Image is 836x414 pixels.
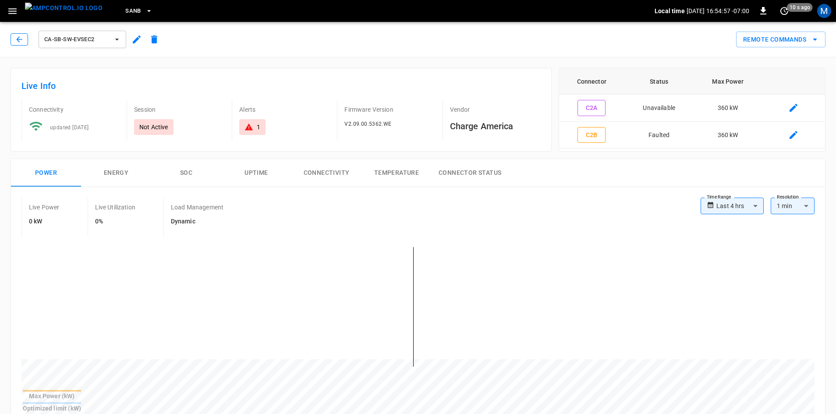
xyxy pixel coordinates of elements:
[139,123,168,131] p: Not Active
[291,159,361,187] button: Connectivity
[624,122,694,149] td: Faulted
[817,4,831,18] div: profile-icon
[777,194,799,201] label: Resolution
[450,119,541,133] h6: Charge America
[21,79,541,93] h6: Live Info
[29,105,120,114] p: Connectivity
[777,4,791,18] button: set refresh interval
[125,6,141,16] span: SanB
[694,122,762,149] td: 360 kW
[344,121,391,127] span: V2.09.00.5362.WE
[171,203,223,212] p: Load Management
[134,105,225,114] p: Session
[361,159,432,187] button: Temperature
[29,217,60,226] h6: 0 kW
[736,32,825,48] button: Remote Commands
[577,100,606,116] button: C2A
[694,68,762,95] th: Max Power
[624,95,694,122] td: Unavailable
[221,159,291,187] button: Uptime
[50,124,89,131] span: updated [DATE]
[151,159,221,187] button: SOC
[257,123,260,131] div: 1
[239,105,330,114] p: Alerts
[559,68,825,149] table: connector table
[736,32,825,48] div: remote commands options
[432,159,508,187] button: Connector Status
[81,159,151,187] button: Energy
[559,68,624,95] th: Connector
[707,194,731,201] label: Time Range
[344,105,435,114] p: Firmware Version
[450,105,541,114] p: Vendor
[694,95,762,122] td: 360 kW
[577,127,606,143] button: C2B
[771,198,815,214] div: 1 min
[11,159,81,187] button: Power
[95,203,135,212] p: Live Utilization
[95,217,135,226] h6: 0%
[171,217,223,226] h6: Dynamic
[44,35,109,45] span: ca-sb-sw-evseC2
[655,7,685,15] p: Local time
[25,3,103,14] img: ampcontrol.io logo
[39,31,126,48] button: ca-sb-sw-evseC2
[122,3,156,20] button: SanB
[787,3,813,12] span: 10 s ago
[687,7,749,15] p: [DATE] 16:54:57 -07:00
[716,198,764,214] div: Last 4 hrs
[29,203,60,212] p: Live Power
[624,68,694,95] th: Status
